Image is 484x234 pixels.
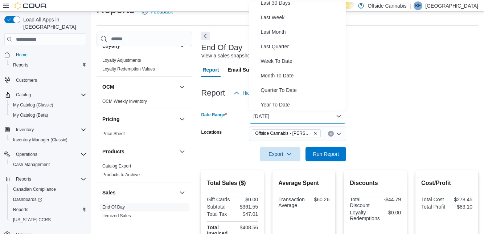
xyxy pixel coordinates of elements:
[102,57,141,63] span: Loyalty Adjustments
[448,197,472,202] div: $278.45
[13,150,40,159] button: Operations
[377,197,401,202] div: -$44.79
[383,210,401,215] div: $0.00
[13,51,30,59] a: Home
[313,150,339,158] span: Run Report
[97,97,192,109] div: OCM
[178,188,186,197] button: Sales
[7,60,89,70] button: Reports
[261,57,343,65] span: Week To Date
[10,101,56,109] a: My Catalog (Classic)
[231,86,283,100] button: Hide Parameters
[97,56,192,76] div: Loyalty
[1,74,89,85] button: Customers
[13,150,86,159] span: Operations
[10,111,86,120] span: My Catalog (Beta)
[97,162,192,182] div: Products
[249,1,346,110] div: Select listbox
[20,16,86,31] span: Load All Apps in [GEOGRAPHIC_DATA]
[410,1,411,10] p: |
[178,147,186,156] button: Products
[13,75,86,84] span: Customers
[10,61,31,69] a: Reports
[261,100,343,109] span: Year To Date
[16,77,37,83] span: Customers
[261,28,343,36] span: Last Month
[336,131,342,137] button: Open list of options
[102,148,124,155] h3: Products
[261,42,343,51] span: Last Quarter
[350,179,401,187] h2: Discounts
[201,112,227,118] label: Date Range
[261,13,343,22] span: Last Week
[178,82,186,91] button: OCM
[13,76,40,85] a: Customers
[13,50,86,59] span: Home
[10,195,86,204] span: Dashboards
[249,109,346,124] button: [DATE]
[264,147,296,161] span: Export
[234,204,258,210] div: $361.55
[13,186,56,192] span: Canadian Compliance
[10,215,86,224] span: Washington CCRS
[13,102,53,108] span: My Catalog (Classic)
[7,205,89,215] button: Reports
[13,197,42,202] span: Dashboards
[102,83,114,90] h3: OCM
[151,8,173,15] span: Feedback
[207,197,231,202] div: Gift Cards
[10,215,54,224] a: [US_STATE] CCRS
[102,131,125,136] a: Price Sheet
[425,1,478,10] p: [GEOGRAPHIC_DATA]
[207,179,258,187] h2: Total Sales ($)
[15,2,47,9] img: Cova
[313,131,317,136] button: Remove Offside Cannabis - Lundy's from selection in this group
[102,98,147,104] span: OCM Weekly Inventory
[13,62,28,68] span: Reports
[10,101,86,109] span: My Catalog (Classic)
[102,66,155,72] span: Loyalty Redemption Values
[102,189,116,196] h3: Sales
[102,205,125,210] a: End Of Day
[308,197,329,202] div: $60.26
[10,160,86,169] span: Cash Management
[7,184,89,194] button: Canadian Compliance
[16,152,37,157] span: Operations
[13,90,86,99] span: Catalog
[7,160,89,170] button: Cash Management
[102,163,131,169] span: Catalog Export
[234,211,258,217] div: $47.01
[13,217,51,223] span: [US_STATE] CCRS
[102,116,176,123] button: Pricing
[448,204,472,210] div: $83.10
[7,194,89,205] a: Dashboards
[207,211,231,217] div: Total Tax
[102,172,140,177] a: Products to Archive
[1,90,89,100] button: Catalog
[1,49,89,60] button: Home
[1,125,89,135] button: Inventory
[102,213,131,218] a: Itemized Sales
[202,62,219,77] span: Report
[201,52,307,60] div: View a sales snapshot for a date or date range.
[13,137,67,143] span: Inventory Manager (Classic)
[201,32,210,40] button: Next
[13,175,86,183] span: Reports
[10,195,45,204] a: Dashboards
[13,125,37,134] button: Inventory
[10,111,51,120] a: My Catalog (Beta)
[16,52,28,58] span: Home
[207,204,231,210] div: Subtotal
[350,197,374,208] div: Total Discount
[261,71,343,80] span: Month To Date
[201,129,222,135] label: Locations
[16,92,31,98] span: Catalog
[421,204,445,210] div: Total Profit
[234,197,258,202] div: $0.00
[97,129,192,141] div: Pricing
[252,129,321,137] span: Offside Cannabis - Lundy's
[178,115,186,124] button: Pricing
[278,179,329,187] h2: Average Spent
[13,112,48,118] span: My Catalog (Beta)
